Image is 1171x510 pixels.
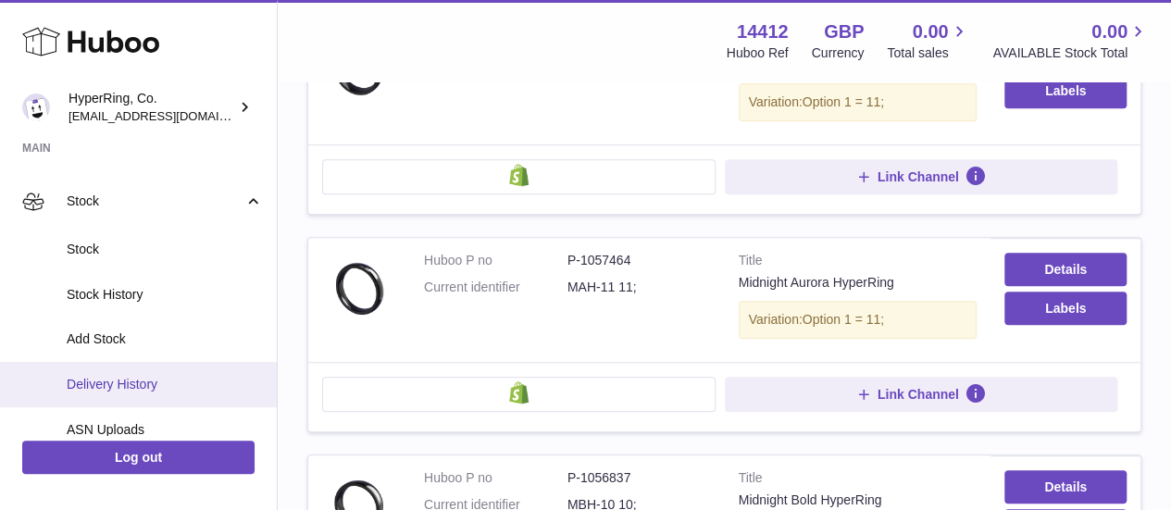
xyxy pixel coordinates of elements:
[567,279,711,296] dd: MAH-11 11;
[567,252,711,269] dd: P-1057464
[67,376,263,393] span: Delivery History
[322,252,396,326] img: Midnight Aurora HyperRing
[725,377,1118,412] button: Link Channel
[878,168,959,185] span: Link Channel
[992,19,1149,62] a: 0.00 AVAILABLE Stock Total
[739,491,978,509] div: Midnight Bold HyperRing
[887,19,969,62] a: 0.00 Total sales
[1091,19,1127,44] span: 0.00
[424,252,567,269] dt: Huboo P no
[878,386,959,403] span: Link Channel
[1004,253,1127,286] a: Details
[67,286,263,304] span: Stock History
[22,441,255,474] a: Log out
[887,44,969,62] span: Total sales
[22,93,50,121] img: internalAdmin-14412@internal.huboo.com
[567,469,711,487] dd: P-1056837
[509,164,529,186] img: shopify-small.png
[739,301,978,339] div: Variation:
[913,19,949,44] span: 0.00
[803,312,884,327] span: Option 1 = 11;
[812,44,865,62] div: Currency
[69,90,235,125] div: HyperRing, Co.
[739,252,978,274] strong: Title
[803,94,884,109] span: Option 1 = 11;
[424,469,567,487] dt: Huboo P no
[727,44,789,62] div: Huboo Ref
[739,83,978,121] div: Variation:
[725,159,1118,194] button: Link Channel
[509,381,529,404] img: shopify-small.png
[67,330,263,348] span: Add Stock
[1004,470,1127,504] a: Details
[1004,292,1127,325] button: Labels
[992,44,1149,62] span: AVAILABLE Stock Total
[67,193,243,210] span: Stock
[67,241,263,258] span: Stock
[739,274,978,292] div: Midnight Aurora HyperRing
[69,108,272,123] span: [EMAIL_ADDRESS][DOMAIN_NAME]
[424,279,567,296] dt: Current identifier
[824,19,864,44] strong: GBP
[739,469,978,491] strong: Title
[67,421,263,439] span: ASN Uploads
[737,19,789,44] strong: 14412
[1004,74,1127,107] button: Labels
